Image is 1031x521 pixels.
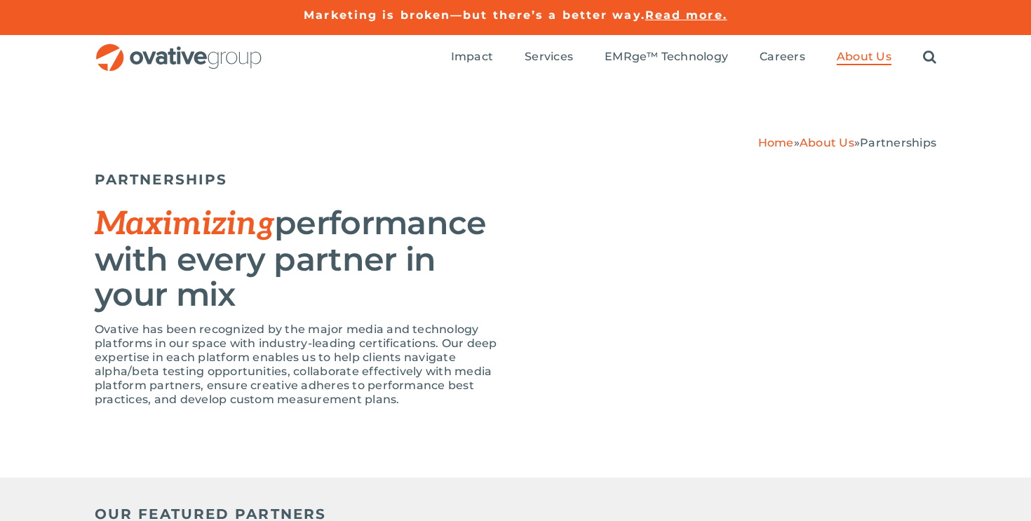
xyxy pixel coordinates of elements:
[758,136,794,149] a: Home
[451,35,936,80] nav: Menu
[451,50,493,65] a: Impact
[800,136,854,149] a: About Us
[837,50,891,64] span: About Us
[860,136,936,149] span: Partnerships
[525,50,573,64] span: Services
[95,205,274,244] em: Maximizing
[837,50,891,65] a: About Us
[525,50,573,65] a: Services
[304,8,645,22] a: Marketing is broken—but there’s a better way.
[758,136,936,149] span: » »
[95,42,263,55] a: OG_Full_horizontal_RGB
[95,323,515,407] p: Ovative has been recognized by the major media and technology platforms in our space with industr...
[605,50,728,64] span: EMRge™ Technology
[451,50,493,64] span: Impact
[551,164,936,421] img: Careers Collage 8
[95,171,515,188] h5: PARTNERSHIPS
[645,8,727,22] a: Read more.
[95,205,515,312] h2: performance with every partner in your mix
[923,50,936,65] a: Search
[760,50,805,64] span: Careers
[760,50,805,65] a: Careers
[605,50,728,65] a: EMRge™ Technology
